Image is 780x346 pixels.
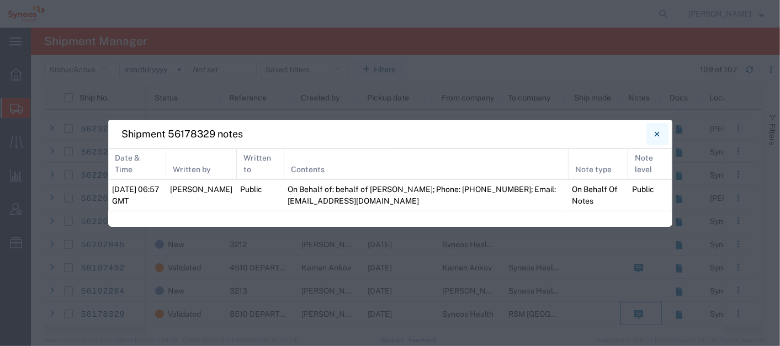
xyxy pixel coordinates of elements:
span: Written by [173,165,211,174]
span: Written to [243,153,271,174]
span: [PERSON_NAME] [170,185,233,194]
span: Public [632,185,654,194]
span: On Behalf of: behalf of [PERSON_NAME]; Phone: [PHONE_NUMBER]; Email: [EMAIL_ADDRESS][DOMAIN_NAME] [288,185,556,205]
span: Contents [291,165,325,174]
span: Note type [575,165,612,174]
span: [DATE] 06:57 GMT [113,185,160,205]
span: Note level [635,153,653,174]
span: Date & Time [115,153,140,174]
h4: Shipment 56178329 notes [122,126,243,141]
span: On Behalf Of Notes [572,185,618,205]
span: Public [241,185,263,194]
button: Close [646,123,668,145]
